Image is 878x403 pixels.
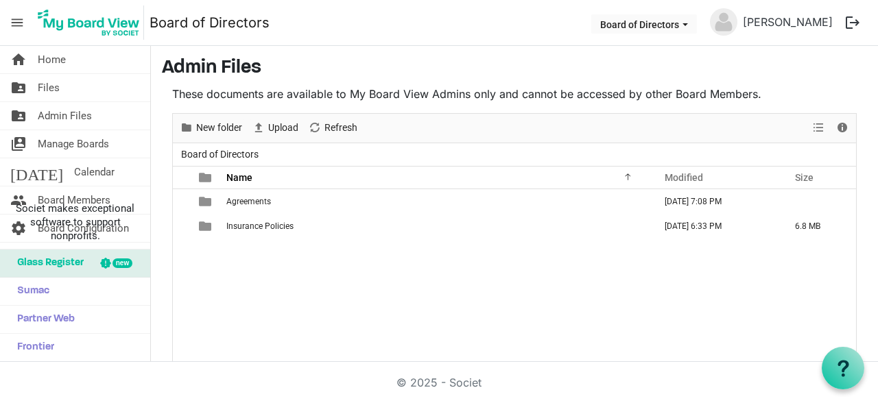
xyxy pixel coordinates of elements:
a: Board of Directors [150,9,270,36]
span: Upload [267,119,300,136]
span: Home [38,46,66,73]
button: Board of Directors dropdownbutton [591,14,697,34]
p: These documents are available to My Board View Admins only and cannot be accessed by other Board ... [172,86,857,102]
button: logout [838,8,867,37]
button: View dropdownbutton [810,119,827,136]
span: Calendar [74,158,115,186]
span: Sumac [10,278,49,305]
div: New folder [175,114,247,143]
span: Board of Directors [178,146,261,163]
button: Details [833,119,852,136]
span: Files [38,74,60,101]
a: My Board View Logo [34,5,150,40]
div: View [807,114,831,143]
td: Agreements is template cell column header Name [222,189,650,214]
span: folder_shared [10,102,27,130]
td: is template cell column header type [191,214,222,239]
span: Board Members [38,186,110,214]
span: Admin Files [38,102,92,130]
span: Partner Web [10,306,75,333]
span: folder_shared [10,74,27,101]
span: home [10,46,27,73]
td: June 25, 2024 7:08 PM column header Modified [650,189,781,214]
span: menu [4,10,30,36]
td: checkbox [173,214,191,239]
span: Size [795,172,814,183]
div: Details [831,114,854,143]
div: Upload [247,114,303,143]
div: Refresh [303,114,362,143]
button: Upload [250,119,301,136]
span: Societ makes exceptional software to support nonprofits. [6,201,144,243]
span: Agreements [226,197,271,206]
td: June 25, 2024 6:33 PM column header Modified [650,214,781,239]
td: 6.8 MB is template cell column header Size [781,214,856,239]
button: New folder [178,119,245,136]
a: © 2025 - Societ [396,376,482,389]
span: New folder [195,119,244,136]
span: Refresh [323,119,359,136]
span: Glass Register [10,249,84,277]
td: Insurance Policies is template cell column header Name [222,214,650,239]
h3: Admin Files [162,57,867,80]
img: no-profile-picture.svg [710,8,737,36]
span: Frontier [10,334,54,361]
div: new [112,258,132,268]
span: Insurance Policies [226,221,294,231]
span: people [10,186,27,214]
span: switch_account [10,130,27,158]
td: is template cell column header Size [781,189,856,214]
span: Modified [665,172,703,183]
span: [DATE] [10,158,63,186]
button: Refresh [306,119,360,136]
span: Manage Boards [38,130,109,158]
span: Name [226,172,252,183]
img: My Board View Logo [34,5,144,40]
a: [PERSON_NAME] [737,8,838,36]
td: checkbox [173,189,191,214]
td: is template cell column header type [191,189,222,214]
